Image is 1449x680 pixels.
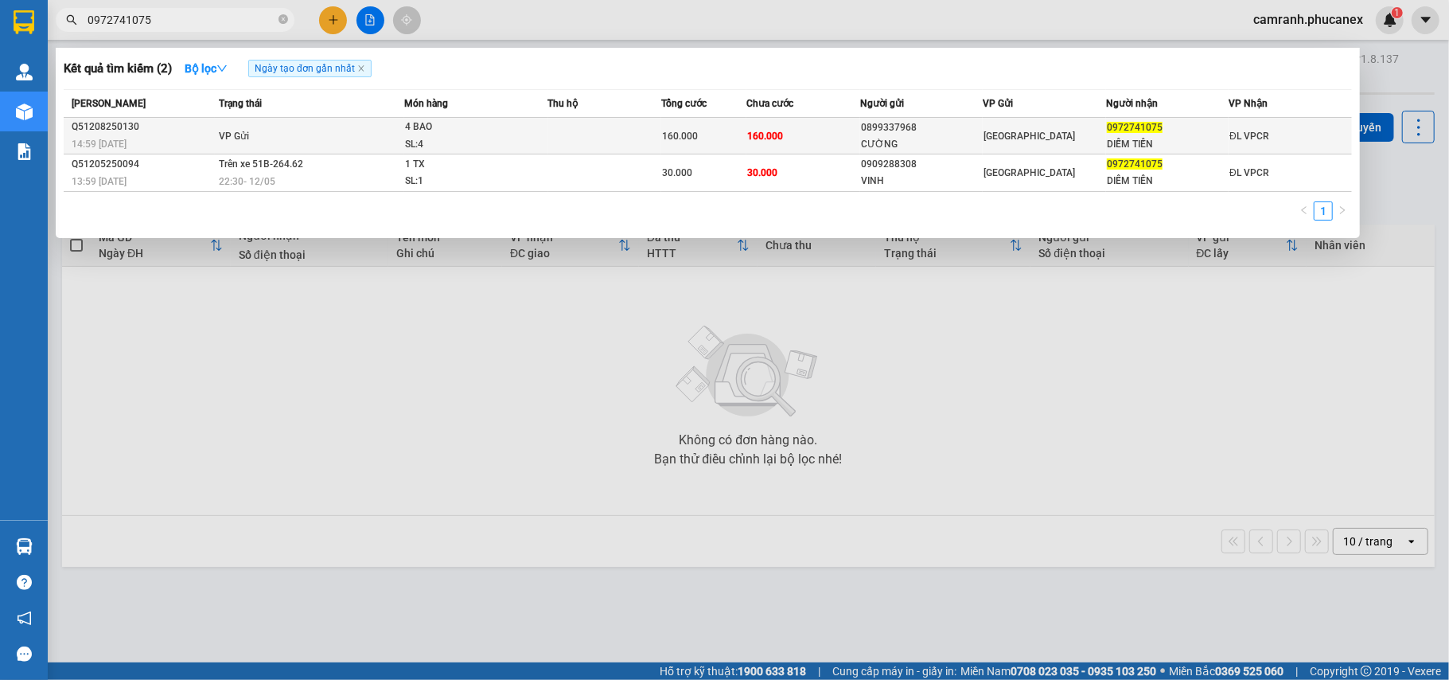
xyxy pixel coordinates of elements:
span: message [17,647,32,662]
div: 0909288308 [861,156,983,173]
span: 22:30 - 12/05 [219,176,275,187]
img: warehouse-icon [16,64,33,80]
span: Trên xe 51B-264.62 [219,158,303,170]
span: ĐL VPCR [1229,131,1269,142]
span: [PERSON_NAME] [72,98,146,109]
div: VINH [861,173,983,190]
span: notification [17,611,32,626]
span: Thu hộ [548,98,578,109]
button: Bộ lọcdown [172,56,240,81]
span: 160.000 [662,131,698,142]
span: Món hàng [404,98,448,109]
span: [GEOGRAPHIC_DATA] [984,131,1075,142]
li: 1 [1314,201,1333,221]
div: Q51205250094 [72,156,214,173]
img: logo-vxr [14,10,34,34]
span: close-circle [279,14,288,24]
div: DIỄM TIẾN [1107,173,1229,190]
div: DIỄM TIẾN [1107,136,1229,153]
button: left [1295,201,1314,221]
span: 13:59 [DATE] [72,176,127,187]
span: left [1299,205,1309,215]
li: Previous Page [1295,201,1314,221]
span: Chưa cước [746,98,793,109]
span: [GEOGRAPHIC_DATA] [984,167,1075,178]
span: 0972741075 [1107,122,1163,133]
div: SL: 1 [405,173,524,190]
span: 30.000 [662,167,692,178]
span: search [66,14,77,25]
div: Q51208250130 [72,119,214,135]
div: 0899337968 [861,119,983,136]
span: right [1338,205,1347,215]
button: right [1333,201,1352,221]
span: close-circle [279,13,288,28]
span: 14:59 [DATE] [72,139,127,150]
img: solution-icon [16,143,33,160]
span: 30.000 [747,167,777,178]
span: Người nhận [1106,98,1158,109]
span: Ngày tạo đơn gần nhất [248,60,372,77]
span: 0972741075 [1107,158,1163,170]
span: 160.000 [747,131,783,142]
strong: Bộ lọc [185,62,228,75]
a: 1 [1315,202,1332,220]
li: Next Page [1333,201,1352,221]
span: Trạng thái [219,98,262,109]
span: Người gửi [860,98,904,109]
img: warehouse-icon [16,538,33,555]
span: Tổng cước [661,98,707,109]
span: VP Gửi [983,98,1013,109]
img: warehouse-icon [16,104,33,120]
span: VP Nhận [1229,98,1268,109]
input: Tìm tên, số ĐT hoặc mã đơn [88,11,275,29]
h3: Kết quả tìm kiếm ( 2 ) [64,61,172,77]
span: down [216,63,228,74]
span: ĐL VPCR [1229,167,1269,178]
div: SL: 4 [405,136,524,154]
div: 4 BAO [405,119,524,136]
span: close [357,64,365,72]
div: CƯỜNG [861,136,983,153]
span: question-circle [17,575,32,590]
div: 1 TX [405,156,524,174]
span: VP Gửi [219,131,249,142]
